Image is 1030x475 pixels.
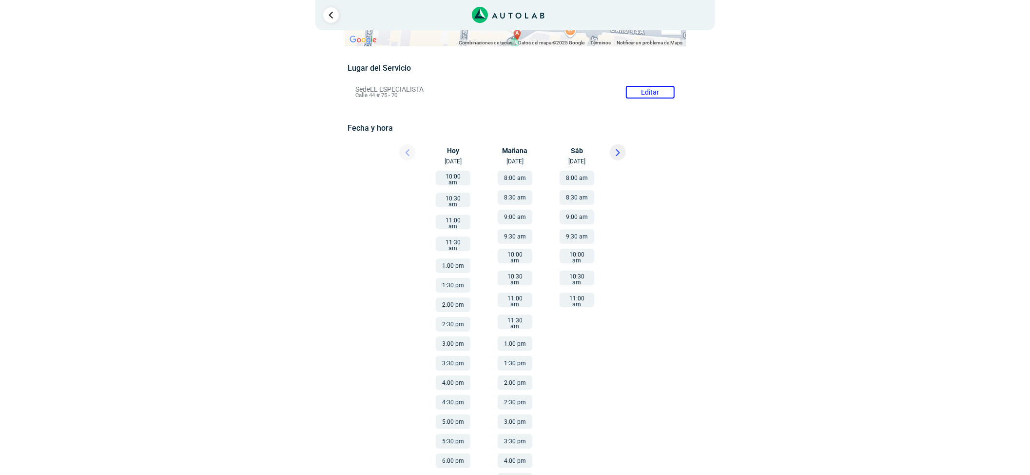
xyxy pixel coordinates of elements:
[348,123,682,133] h5: Fecha y hora
[348,63,682,73] h5: Lugar del Servicio
[515,29,519,38] span: a
[498,271,532,285] button: 10:30 am
[436,237,470,251] button: 11:30 am
[498,336,532,351] button: 1:00 pm
[347,34,379,46] a: Abre esta zona en Google Maps (se abre en una nueva ventana)
[519,40,585,45] span: Datos del mapa ©2025 Google
[560,229,594,244] button: 9:30 am
[347,34,379,46] img: Google
[617,40,683,45] a: Notificar un problema de Maps
[436,193,470,207] button: 10:30 am
[436,395,470,410] button: 4:30 pm
[498,190,532,205] button: 8:30 am
[498,454,532,468] button: 4:00 pm
[436,297,470,312] button: 2:00 pm
[560,190,594,205] button: 8:30 am
[498,395,532,410] button: 2:30 pm
[560,271,594,285] button: 10:30 am
[498,171,532,185] button: 8:00 am
[436,317,470,332] button: 2:30 pm
[472,10,544,19] a: Link al sitio de autolab
[498,210,532,224] button: 9:00 am
[498,293,532,307] button: 11:00 am
[498,229,532,244] button: 9:30 am
[591,40,611,45] a: Términos (se abre en una nueva pestaña)
[436,454,470,468] button: 6:00 pm
[436,336,470,351] button: 3:00 pm
[436,278,470,293] button: 1:30 pm
[498,356,532,371] button: 1:30 pm
[560,249,594,263] button: 10:00 am
[498,315,532,329] button: 11:30 am
[436,258,470,273] button: 1:00 pm
[498,376,532,390] button: 2:00 pm
[498,434,532,449] button: 3:30 pm
[560,293,594,307] button: 11:00 am
[436,415,470,429] button: 5:00 pm
[323,7,339,23] a: Ir al paso anterior
[436,215,470,229] button: 11:00 am
[436,434,470,449] button: 5:30 pm
[498,249,532,263] button: 10:00 am
[498,415,532,429] button: 3:00 pm
[560,171,594,185] button: 8:00 am
[436,376,470,390] button: 4:00 pm
[560,210,594,224] button: 9:00 am
[436,356,470,371] button: 3:30 pm
[436,171,470,185] button: 10:00 am
[459,40,513,46] button: Combinaciones de teclas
